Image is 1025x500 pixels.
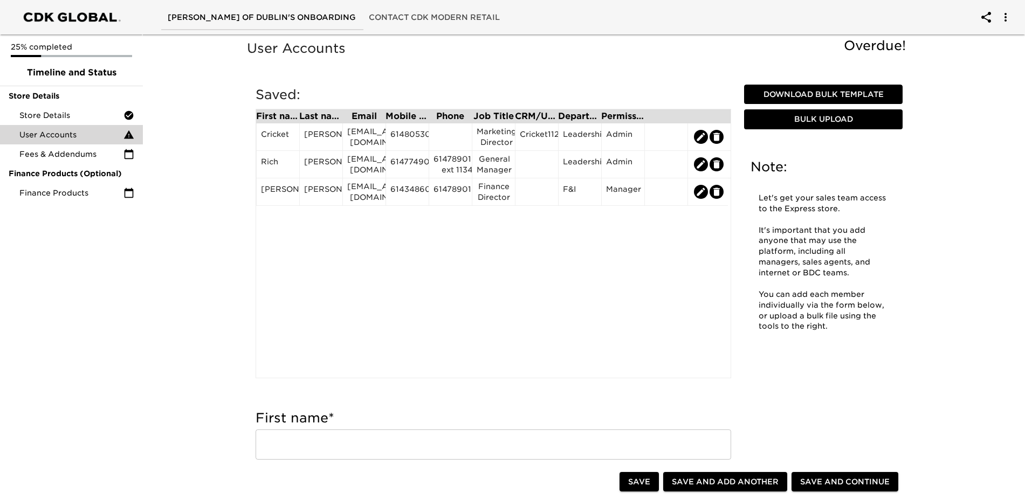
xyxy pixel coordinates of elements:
[663,472,787,492] button: Save and Add Another
[751,158,896,176] h5: Note:
[347,154,381,175] div: [EMAIL_ADDRESS][DOMAIN_NAME]
[261,184,295,200] div: [PERSON_NAME]
[800,475,890,489] span: Save and Continue
[256,409,731,427] h5: First name
[606,129,640,145] div: Admin
[390,129,424,145] div: 6148053000
[168,11,356,24] span: [PERSON_NAME] of Dublin's Onboarding
[710,185,724,199] button: edit
[710,157,724,171] button: edit
[11,41,132,52] p: 25% completed
[744,85,903,105] button: Download Bulk Template
[628,475,650,489] span: Save
[347,181,381,203] div: [EMAIL_ADDRESS][DOMAIN_NAME]
[342,112,386,121] div: Email
[19,149,123,159] span: Fees & Addendums
[472,112,515,121] div: Job Title
[434,154,467,175] div: 6147890101 ext 1134
[19,129,123,140] span: User Accounts
[256,86,731,103] h5: Saved:
[710,130,724,144] button: edit
[247,40,911,57] h5: User Accounts
[299,112,342,121] div: Last name
[759,225,888,279] p: It's important that you add anyone that may use the platform, including all managers, sales agent...
[563,129,597,145] div: Leadership
[9,91,134,101] span: Store Details
[256,112,299,121] div: First name
[844,38,906,53] span: Overdue!
[304,129,338,145] div: [PERSON_NAME]
[620,472,659,492] button: Save
[520,129,554,145] div: Cricket1123
[694,185,708,199] button: edit
[477,154,511,175] div: General Manager
[304,156,338,172] div: [PERSON_NAME]
[601,112,644,121] div: Permission Set
[261,129,295,145] div: Cricket
[672,475,779,489] span: Save and Add Another
[477,181,511,203] div: Finance Director
[9,168,134,179] span: Finance Products (Optional)
[390,184,424,200] div: 6143486071
[434,184,467,200] div: 6147890101
[19,110,123,121] span: Store Details
[515,112,558,121] div: CRM/User ID
[792,472,898,492] button: Save and Continue
[429,112,472,121] div: Phone
[9,66,134,79] span: Timeline and Status
[694,130,708,144] button: edit
[369,11,500,24] span: Contact CDK Modern Retail
[744,109,903,129] button: Bulk Upload
[386,112,429,121] div: Mobile Phone
[748,113,898,126] span: Bulk Upload
[19,188,123,198] span: Finance Products
[347,126,381,148] div: [EMAIL_ADDRESS][DOMAIN_NAME]
[694,157,708,171] button: edit
[563,184,597,200] div: F&I
[973,4,999,30] button: account of current user
[390,156,424,172] div: 6147749003
[477,126,511,148] div: Marketing Director
[304,184,338,200] div: [PERSON_NAME]
[606,156,640,172] div: Admin
[558,112,601,121] div: Department
[993,4,1019,30] button: account of current user
[759,289,888,332] p: You can add each member individually via the form below, or upload a bulk file using the tools to...
[759,193,888,214] p: Let's get your sales team access to the Express store.
[606,184,640,200] div: Manager
[748,88,898,101] span: Download Bulk Template
[563,156,597,172] div: Leadership
[261,156,295,172] div: Rich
